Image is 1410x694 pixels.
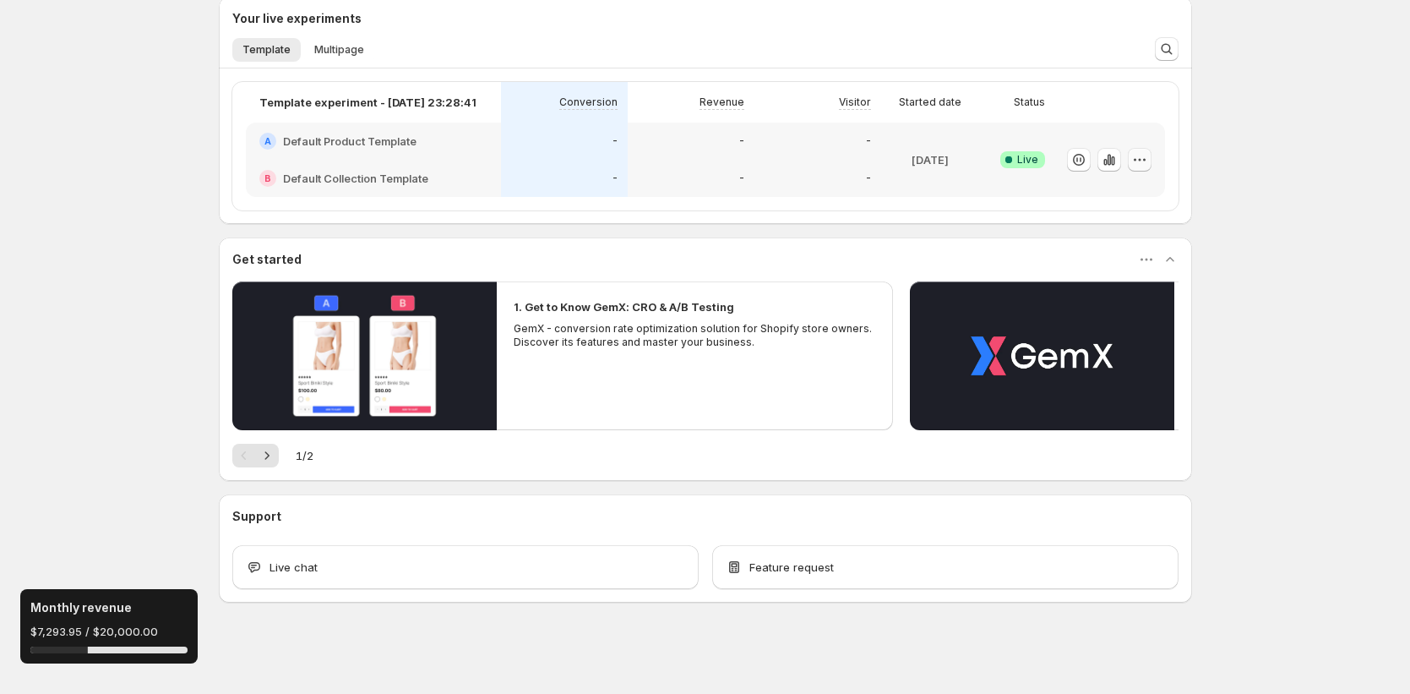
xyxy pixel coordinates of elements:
p: - [612,134,618,148]
h3: Support [232,508,281,525]
h2: Default Collection Template [283,170,428,187]
p: Revenue [700,96,744,109]
h2: Default Product Template [283,133,416,150]
h3: Get started [232,251,302,268]
p: Template experiment - [DATE] 23:28:41 [259,94,476,111]
h3: Your live experiments [232,10,362,27]
span: 1 / 2 [296,447,313,464]
h3: Monthly revenue [30,599,132,616]
span: Multipage [314,43,364,57]
p: GemX - conversion rate optimization solution for Shopify store owners. Discover its features and ... [514,322,877,349]
h2: A [264,136,271,146]
p: - [739,134,744,148]
p: [DATE] [912,151,949,168]
p: - [612,172,618,185]
span: Live [1017,153,1038,167]
p: - [866,134,871,148]
button: Play video [910,281,1174,430]
button: Play video [232,281,497,430]
span: Template [242,43,291,57]
span: Live chat [269,559,318,576]
nav: Pagination [232,444,279,467]
p: $7,293.95 / $20,000.00 [30,623,188,640]
h2: 1. Get to Know GemX: CRO & A/B Testing [514,298,734,315]
p: Visitor [839,96,871,109]
p: Conversion [559,96,618,109]
p: Started date [899,96,961,109]
p: - [866,172,871,185]
h2: B [264,173,271,183]
span: Feature request [749,559,834,576]
p: - [739,172,744,185]
button: Next [255,444,279,467]
button: Search and filter results [1155,37,1179,61]
p: Status [1014,96,1045,109]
